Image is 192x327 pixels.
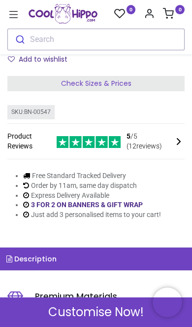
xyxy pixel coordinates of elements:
[35,291,185,303] h5: Premium Materials
[23,171,185,181] li: Free Standard Tracked Delivery
[114,8,136,20] a: 0
[163,11,185,19] a: 0
[7,132,185,151] div: Product Reviews
[127,132,130,140] span: 5
[30,36,54,43] div: Search
[48,304,144,321] span: Customise Now!
[7,51,76,68] button: Add to wishlistAdd to wishlist
[61,78,131,88] span: Check Sizes & Prices
[127,132,167,151] span: /5 ( 12 reviews)
[23,210,185,220] li: Just add 3 personalised items to your cart!
[153,288,182,317] iframe: Brevo live chat
[8,56,15,63] i: Add to wishlist
[127,5,136,14] sup: 0
[23,181,185,191] li: Order by 11am, same day dispatch
[7,29,185,50] button: Search
[144,11,155,19] a: Account Info
[29,4,98,24] a: Logo of Cool Hippo
[175,5,185,14] sup: 0
[23,191,185,201] li: Express Delivery Available
[7,105,55,119] div: SKU: BN-00547
[31,201,143,209] a: 3 FOR 2 ON BANNERS & GIFT WRAP
[29,4,98,24] img: Cool Hippo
